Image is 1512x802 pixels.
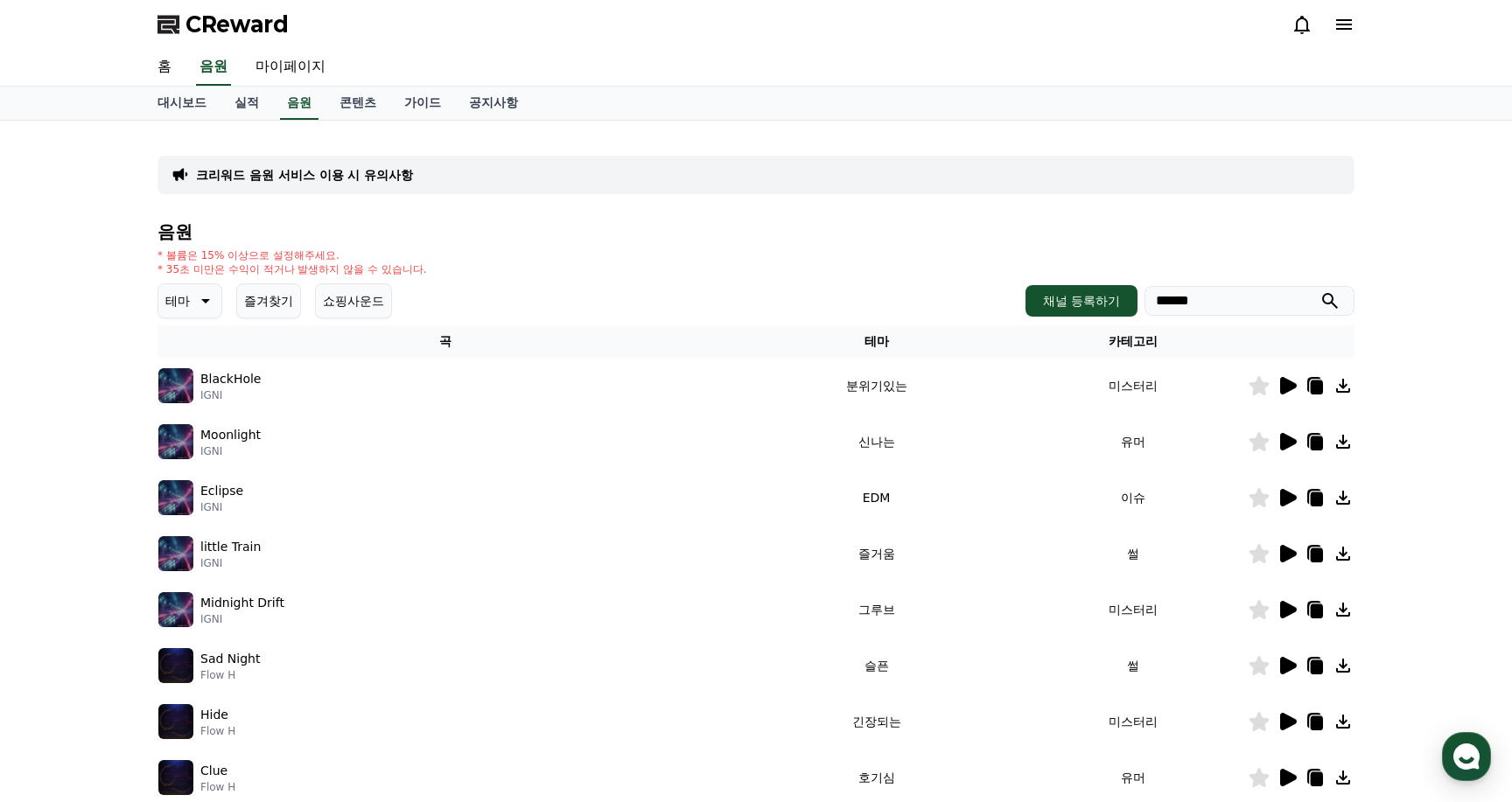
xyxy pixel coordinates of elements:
[51,297,290,315] div: [크리워드] 채널이 승인되었습니다.
[1018,694,1248,750] td: 미스터리
[158,368,193,403] img: music
[236,283,301,318] button: 즐겨찾기
[1018,358,1248,414] td: 미스터리
[734,358,1018,414] td: 분위기있는
[200,444,261,458] p: IGNI
[200,500,243,514] p: IGNI
[95,29,234,43] div: 내일 오전 8:30부터 운영해요
[158,648,193,683] img: music
[165,289,190,313] p: 테마
[200,538,261,556] p: little Train
[51,446,290,499] div: 📌가이드라인 미준수 시 서비스 이용에 제한이 있을 수 있습니다. (저작권·어뷰징 콘텐츠 등)
[1018,526,1248,582] td: 썰
[325,87,390,120] a: 콘텐츠
[196,166,413,184] a: 크리워드 음원 서비스 이용 시 유의사항
[157,10,289,38] a: CReward
[157,222,1354,241] h4: 음원
[158,424,193,459] img: music
[51,421,195,436] a: [URL][DOMAIN_NAME]
[1018,638,1248,694] td: 썰
[734,470,1018,526] td: EDM
[1018,470,1248,526] td: 이슈
[241,49,339,86] a: 마이페이지
[129,227,200,242] span: 운영시간 보기
[177,359,192,375] img: point_right
[51,315,290,350] div: 이용 가이드를 반드시 확인 후 이용 부탁드립니다 :)
[157,283,222,318] button: 테마
[157,325,734,358] th: 곡
[51,359,290,376] div: 크리워드 이용 가이드
[734,414,1018,470] td: 신나는
[143,87,220,120] a: 대시보드
[200,668,260,682] p: Flow H
[200,388,261,402] p: IGNI
[89,198,252,219] div: CReward에 문의하기
[200,650,260,668] p: Sad Night
[47,68,317,84] p: 크리에이터를 위한 플랫폼, 크리워드 입니다.
[1018,582,1248,638] td: 미스터리
[138,403,154,419] img: point_right
[734,638,1018,694] td: 슬픈
[200,612,284,626] p: IGNI
[280,87,318,120] a: 음원
[200,594,284,612] p: Midnight Drift
[315,283,392,318] button: 쇼핑사운드
[1025,285,1137,317] button: 채널 등록하기
[200,706,228,724] p: Hide
[455,87,532,120] a: 공지사항
[220,87,273,120] a: 실적
[185,10,289,38] span: CReward
[200,780,235,794] p: Flow H
[143,49,185,86] a: 홈
[196,49,231,86] a: 음원
[157,248,427,262] p: * 볼륨은 15% 이상으로 설정해주세요.
[95,10,164,29] div: CReward
[200,556,261,570] p: IGNI
[158,480,193,515] img: music
[1018,325,1248,358] th: 카테고리
[157,262,427,276] p: * 35초 미만은 수익이 적거나 발생하지 않을 수 있습니다.
[200,762,227,780] p: Clue
[734,582,1018,638] td: 그루브
[51,402,290,420] div: 자주 묻는 질문
[158,760,193,795] img: music
[158,704,193,739] img: music
[734,526,1018,582] td: 즐거움
[734,325,1018,358] th: 테마
[734,694,1018,750] td: 긴장되는
[200,724,235,738] p: Flow H
[390,87,455,120] a: 가이드
[51,377,195,393] a: [URL][DOMAIN_NAME]
[200,370,261,388] p: BlackHole
[1018,414,1248,470] td: 유머
[200,426,261,444] p: Moonlight
[158,536,193,571] img: music
[158,592,193,627] img: music
[122,224,220,245] button: 운영시간 보기
[51,507,290,542] div: *크리워드 앱 설치 시 실시간 실적 알림을 받으실 수 있어요!
[200,482,243,500] p: Eclipse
